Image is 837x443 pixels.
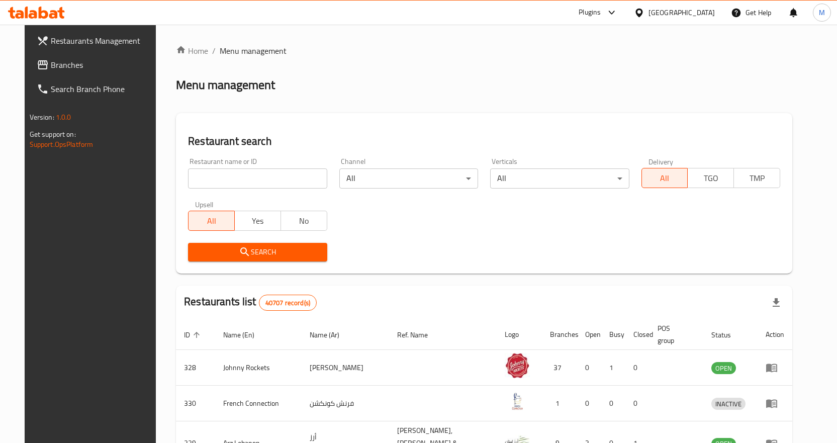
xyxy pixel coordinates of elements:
img: Johnny Rockets [505,353,530,378]
span: Version: [30,111,54,124]
div: [GEOGRAPHIC_DATA] [648,7,715,18]
td: 0 [625,350,649,386]
span: TGO [692,171,730,186]
td: 0 [625,386,649,421]
td: 1 [601,350,625,386]
span: All [646,171,684,186]
div: OPEN [711,362,736,374]
td: 0 [577,386,601,421]
span: Branches [51,59,156,71]
a: Search Branch Phone [29,77,164,101]
h2: Restaurant search [188,134,780,149]
th: Open [577,319,601,350]
div: All [339,168,478,189]
div: Export file [764,291,788,315]
span: Get support on: [30,128,76,141]
div: Plugins [579,7,601,19]
label: Upsell [195,201,214,208]
th: Action [758,319,792,350]
button: TMP [733,168,780,188]
button: Search [188,243,327,261]
span: INACTIVE [711,398,746,410]
h2: Restaurants list [184,294,317,311]
td: 0 [577,350,601,386]
td: 1 [542,386,577,421]
button: TGO [687,168,734,188]
span: 1.0.0 [56,111,71,124]
span: TMP [738,171,776,186]
span: 40707 record(s) [259,298,316,308]
th: Branches [542,319,577,350]
img: French Connection [505,389,530,414]
span: Status [711,329,744,341]
span: OPEN [711,363,736,374]
a: Branches [29,53,164,77]
button: All [188,211,235,231]
td: Johnny Rockets [215,350,302,386]
span: Name (En) [223,329,267,341]
td: 37 [542,350,577,386]
span: Search Branch Phone [51,83,156,95]
span: All [193,214,231,228]
span: POS group [658,322,691,346]
div: Menu [766,397,784,409]
div: Menu [766,362,784,374]
a: Restaurants Management [29,29,164,53]
th: Closed [625,319,649,350]
h2: Menu management [176,77,275,93]
span: Menu management [220,45,287,57]
a: Support.OpsPlatform [30,138,94,151]
td: فرنش كونكشن [302,386,389,421]
th: Logo [497,319,542,350]
th: Busy [601,319,625,350]
td: 330 [176,386,215,421]
button: Yes [234,211,281,231]
nav: breadcrumb [176,45,792,57]
span: Name (Ar) [310,329,352,341]
td: 328 [176,350,215,386]
span: M [819,7,825,18]
div: Total records count [259,295,317,311]
input: Search for restaurant name or ID.. [188,168,327,189]
td: [PERSON_NAME] [302,350,389,386]
span: Search [196,246,319,258]
span: Restaurants Management [51,35,156,47]
td: French Connection [215,386,302,421]
td: 0 [601,386,625,421]
span: No [285,214,323,228]
a: Home [176,45,208,57]
span: Yes [239,214,277,228]
div: All [490,168,629,189]
button: All [641,168,688,188]
span: ID [184,329,203,341]
li: / [212,45,216,57]
span: Ref. Name [397,329,441,341]
label: Delivery [648,158,674,165]
button: No [281,211,327,231]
